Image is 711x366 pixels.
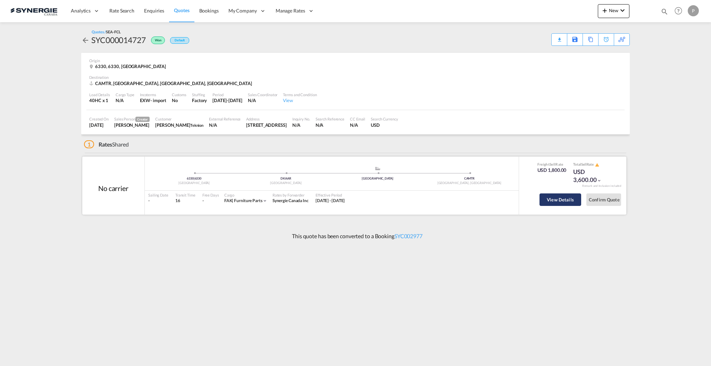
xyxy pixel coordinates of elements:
div: Period [212,92,242,97]
div: Origin [89,58,622,63]
div: No [172,97,186,103]
span: Enquiries [144,8,164,14]
span: 6330, 6330, [GEOGRAPHIC_DATA] [95,64,166,69]
span: 1 [84,140,94,148]
div: Freight Rate [537,162,567,167]
div: 975 Rue des Calfats, Porte/Door 47, Lévis, QC, G6Y 9E8 [246,122,286,128]
div: N/A [292,122,310,128]
div: View [283,97,317,103]
div: Adriana Groposila [114,122,150,128]
span: 6330 [195,176,202,180]
div: Default [170,37,189,44]
div: DKAAR [240,176,332,181]
div: [GEOGRAPHIC_DATA] [240,181,332,185]
div: 12 Sep 2025 [89,122,109,128]
md-icon: icon-alert [595,163,599,167]
div: CAMTR [424,176,515,181]
div: USD 3,600.00 [573,168,608,184]
md-icon: icon-chevron-down [262,198,267,203]
div: Sales Coordinator [248,92,277,97]
div: Save As Template [567,34,583,45]
span: My Company [228,7,257,14]
div: 40HC x 1 [89,97,110,103]
span: Won [155,38,163,45]
a: SYC002977 [394,233,423,239]
div: Quotes /SEA-FCL [92,29,121,34]
div: Load Details [89,92,110,97]
div: icon-arrow-left [81,34,91,45]
div: Effective Period [316,192,345,198]
span: Teknion [190,123,203,127]
span: [DATE] - [DATE] [316,198,345,203]
div: Stuffing [192,92,207,97]
span: Analytics [71,7,91,14]
div: Free Days [202,192,219,198]
div: [GEOGRAPHIC_DATA] [332,176,424,181]
span: Help [672,5,684,17]
div: USD [371,122,398,128]
md-icon: icon-arrow-left [81,36,90,44]
span: Sell [550,162,555,166]
span: Rates [99,141,112,148]
div: Remark and Inclusion included [577,184,626,188]
div: Search Currency [371,116,398,122]
div: N/A [248,97,277,103]
md-icon: icon-chevron-down [618,6,627,15]
div: No carrier [98,183,128,193]
div: EXW [140,97,150,103]
div: [GEOGRAPHIC_DATA] [148,181,240,185]
div: N/A [316,122,344,128]
div: P [688,5,699,16]
img: 1f56c880d42311ef80fc7dca854c8e59.png [10,3,57,19]
div: Factory Stuffing [192,97,207,103]
div: 12 Sep 2025 - 30 Sep 2025 [316,198,345,204]
md-icon: assets/icons/custom/ship-fill.svg [374,167,382,170]
md-icon: icon-plus 400-fg [601,6,609,15]
div: Quote PDF is not available at this time [555,34,563,40]
button: Confirm Quote [586,193,621,206]
div: Incoterms [140,92,166,97]
div: Charles-Olivier Thibault [155,122,203,128]
div: Search Reference [316,116,344,122]
div: Address [246,116,286,122]
div: Total Rate [573,162,608,167]
div: Customer [155,116,203,122]
div: Synergie Canada Inc [273,198,309,204]
div: Won [146,34,167,45]
div: 6330, 6330, Denmark [89,63,168,69]
span: 6330 [187,176,195,180]
span: Quotes [174,7,189,13]
div: Help [672,5,688,17]
div: - [202,198,204,204]
p: This quote has been converted to a Booking [288,232,423,240]
div: Customs [172,92,186,97]
div: CC Email [350,116,365,122]
button: icon-alert [594,162,599,167]
div: Destination [89,75,622,80]
div: CAMTR, Montreal, QC, Americas [89,80,254,86]
div: SYC000014727 [91,34,146,45]
span: SEA-FCL [106,30,120,34]
div: 16 [175,198,195,204]
span: Bookings [199,8,219,14]
span: Synergie Canada Inc [273,198,309,203]
div: furniture parts [224,198,262,204]
md-icon: icon-download [555,35,563,40]
div: Terms and Condition [283,92,317,97]
div: Transit Time [175,192,195,198]
div: N/A [116,97,134,103]
div: Created On [89,116,109,122]
div: N/A [209,122,241,128]
div: 30 Sep 2025 [212,97,242,103]
div: Sailing Date [148,192,168,198]
span: FAK [224,198,234,203]
span: Rate Search [109,8,134,14]
div: - import [150,97,166,103]
div: USD 1,800.00 [537,167,567,174]
div: Sales Person [114,116,150,122]
div: Cargo Type [116,92,134,97]
span: Manage Rates [276,7,305,14]
md-icon: icon-chevron-down [597,178,602,183]
div: Inquiry No. [292,116,310,122]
